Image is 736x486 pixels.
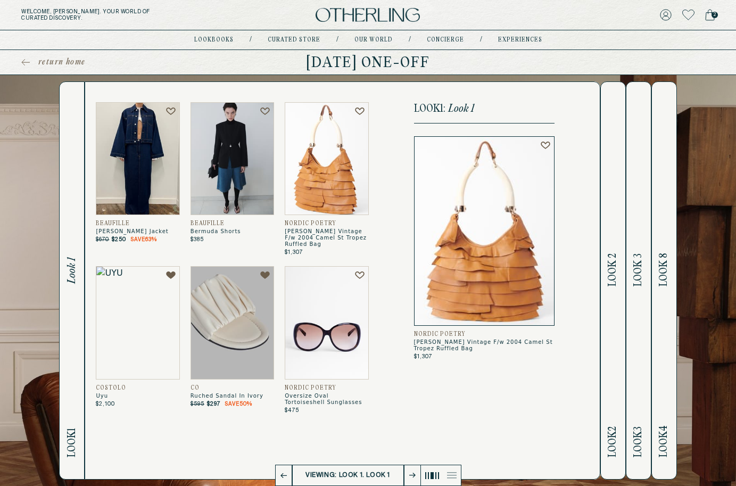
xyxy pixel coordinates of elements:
span: $475 [285,407,299,414]
button: Look2Look 2 [600,81,626,480]
a: Our world [354,37,393,43]
span: $2,100 [96,401,115,407]
a: 2 [705,7,715,22]
a: experiences [498,37,542,43]
img: UYU [96,266,179,379]
span: Look 2 [607,426,619,457]
span: Ruched Sandal In Ivory [191,393,274,399]
span: Nordic Poetry [285,385,336,391]
span: Look 1 : [414,103,445,114]
span: Oversize Oval Tortoiseshell Sunglasses [285,393,368,406]
img: Tom Ford Vintage F/W 2004 Camel St Tropez Ruffled Bag [414,136,555,326]
img: Ruched Sandal in Ivory [191,266,274,379]
img: Tom Ford Vintage F/W 2004 Camel St Tropez Ruffled Bag [285,102,368,215]
span: Beaufille [191,220,225,227]
span: Look 4 [658,425,670,457]
button: Look4Look 8 [651,81,677,480]
img: Bermuda Shorts [191,102,274,215]
span: Save 63 % [130,236,157,243]
p: Viewing: Look 1. Look 1 [297,470,398,481]
img: Knox Jacket [96,102,179,215]
span: CO [191,385,200,391]
p: $297 [207,401,252,407]
button: Look1Look 1 [59,81,85,480]
span: return home [38,57,85,68]
span: Beaufille [96,220,130,227]
a: lookbooks [194,37,234,43]
span: Nordic Poetry [285,220,336,227]
span: COSTOLO [96,385,126,391]
span: [PERSON_NAME] Vintage F/w 2004 Camel St Tropez Ruffled Bag [414,339,555,352]
span: $385 [191,236,204,243]
a: concierge [427,37,464,43]
span: Look 1 [66,258,78,284]
span: $670 [96,236,109,243]
span: $1,307 [285,249,303,256]
span: $595 [191,401,204,407]
span: Nordic Poetry [414,331,466,337]
span: [PERSON_NAME] Vintage F/w 2004 Camel St Tropez Ruffled Bag [285,228,368,248]
span: Bermuda Shorts [191,228,274,235]
p: $250 [112,236,157,243]
span: Look 1 [66,428,78,457]
span: Look 2 [607,254,619,287]
h5: Welcome, [PERSON_NAME] . Your world of curated discovery. [21,9,229,21]
img: Oversize Oval Tortoiseshell Sunglasses [285,266,368,379]
div: / [336,36,338,44]
img: logo [316,8,420,22]
span: [PERSON_NAME] Jacket [96,228,179,235]
span: Look 8 [658,253,670,286]
div: / [250,36,252,44]
span: Uyu [96,393,179,399]
span: Save 50 % [225,401,252,407]
a: return home [21,57,85,68]
span: Look 3 [632,254,644,287]
a: Curated store [268,37,320,43]
h1: [DATE] One-off [21,54,715,71]
div: / [480,36,482,44]
div: / [409,36,411,44]
span: 2 [712,12,718,18]
span: Look 3 [632,426,644,457]
span: Look 1 [448,103,474,114]
span: $1,307 [414,353,432,360]
button: Look3Look 3 [626,81,651,480]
